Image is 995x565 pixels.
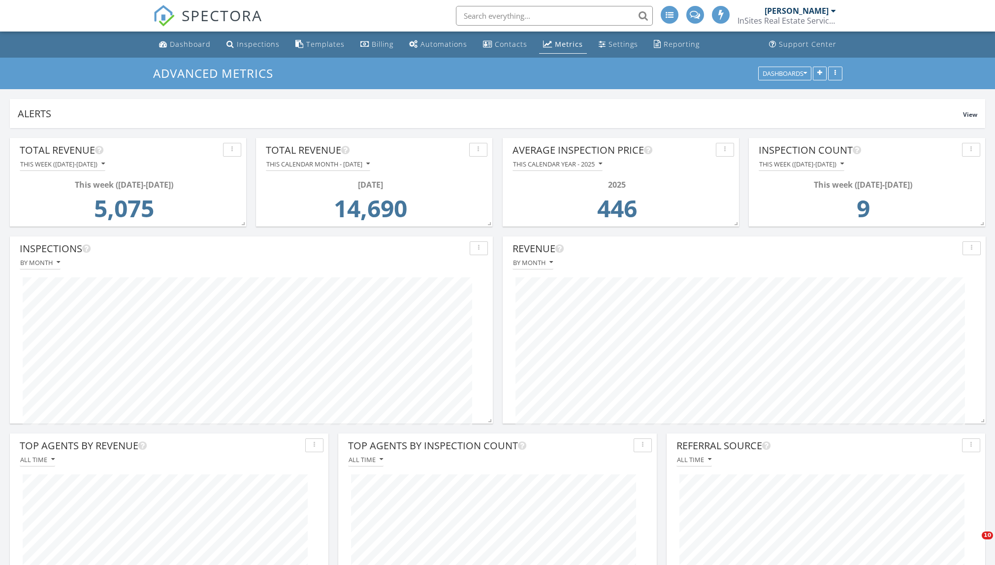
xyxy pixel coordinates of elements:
button: This calendar month - [DATE] [266,158,370,171]
div: InSites Real Estate Services [738,16,836,26]
div: Reporting [664,39,700,49]
span: 10 [982,532,993,539]
div: This week ([DATE]-[DATE]) [20,161,105,167]
div: Total Revenue [20,143,219,158]
button: All time [676,453,712,466]
div: Referral Source [676,438,958,453]
a: Templates [291,35,349,54]
div: Contacts [495,39,527,49]
div: Support Center [779,39,836,49]
a: Support Center [765,35,840,54]
div: This calendar year - 2025 [513,161,602,167]
div: This week ([DATE]-[DATE]) [759,161,844,167]
button: This calendar year - 2025 [513,158,603,171]
div: Billing [372,39,393,49]
a: Contacts [479,35,531,54]
a: Reporting [650,35,704,54]
td: 446.04 [515,191,718,232]
a: Metrics [539,35,587,54]
a: Advanced Metrics [153,65,282,81]
iframe: Intercom live chat [962,532,985,555]
div: By month [513,259,553,266]
button: This week ([DATE]-[DATE]) [20,158,105,171]
div: Dashboards [763,70,807,77]
div: This week ([DATE]-[DATE]) [762,179,964,191]
div: Top Agents by Revenue [20,438,301,453]
button: All time [20,453,55,466]
div: This calendar month - [DATE] [266,161,370,167]
div: By month [20,259,60,266]
button: By month [513,256,553,269]
div: Average Inspection Price [513,143,712,158]
input: Search everything... [456,6,653,26]
div: Automations [420,39,467,49]
a: Billing [356,35,397,54]
a: SPECTORA [153,13,262,34]
span: SPECTORA [182,5,262,26]
a: Settings [595,35,642,54]
div: Alerts [18,107,963,120]
div: Templates [306,39,345,49]
img: The Best Home Inspection Software - Spectora [153,5,175,27]
button: This week ([DATE]-[DATE]) [759,158,844,171]
a: Inspections [223,35,284,54]
div: All time [349,456,383,463]
div: [PERSON_NAME] [765,6,829,16]
a: Automations (Advanced) [405,35,471,54]
div: Revenue [513,241,959,256]
div: Inspection Count [759,143,958,158]
td: 5075.0 [23,191,225,232]
div: All time [677,456,711,463]
button: By month [20,256,61,269]
button: Dashboards [758,66,811,80]
div: 2025 [515,179,718,191]
div: Metrics [555,39,583,49]
a: Dashboard [155,35,215,54]
div: [DATE] [269,179,472,191]
div: Top Agents by Inspection Count [348,438,630,453]
div: Settings [609,39,638,49]
div: Inspections [237,39,280,49]
div: This week ([DATE]-[DATE]) [23,179,225,191]
td: 14690.0 [269,191,472,232]
div: Total Revenue [266,143,465,158]
button: All time [348,453,384,466]
div: Dashboard [170,39,211,49]
span: View [963,110,977,119]
td: 9 [762,191,964,232]
div: All time [20,456,55,463]
div: Inspections [20,241,466,256]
